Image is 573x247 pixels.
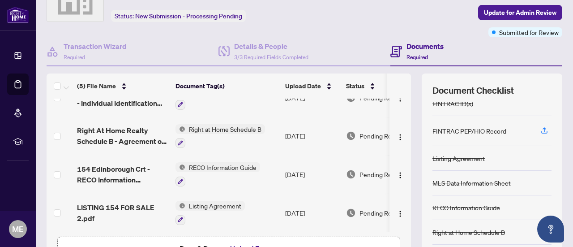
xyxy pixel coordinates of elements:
span: Update for Admin Review [484,5,556,20]
div: Status: [111,10,246,22]
span: Document Checklist [432,84,514,97]
h4: Documents [406,41,444,52]
img: Logo [397,172,404,179]
div: Right at Home Schedule B [432,227,505,237]
td: [DATE] [282,117,342,156]
td: [DATE] [282,155,342,194]
div: RECO Information Guide [432,203,500,212]
h4: Transaction Wizard [64,41,127,52]
span: Right At Home Realty Schedule B - Agreement of Purchase and Sale.pdf [77,125,168,147]
span: Status [346,81,364,91]
span: Pending Review [359,169,404,179]
span: Upload Date [285,81,321,91]
button: Open asap [537,216,564,243]
img: Status Icon [175,201,185,211]
div: FINTRAC PEP/HIO Record [432,126,506,136]
span: LISTING 154 FOR SALE 2.pdf [77,202,168,224]
h4: Details & People [234,41,308,52]
span: Required [64,54,85,61]
img: Logo [397,134,404,141]
button: Logo [393,206,407,220]
span: RECO Information Guide [185,162,260,172]
th: Status [342,74,419,99]
img: Document Status [346,208,356,218]
span: Pending Review [359,131,404,141]
button: Status IconListing Agreement [175,201,245,225]
th: Document Tag(s) [172,74,282,99]
span: Pending Review [359,208,404,218]
img: logo [7,7,29,23]
img: Document Status [346,169,356,179]
span: Submitted for Review [499,27,559,37]
button: Status IconRight at Home Schedule B [175,124,265,148]
div: FINTRAC ID(s) [432,99,473,108]
button: Logo [393,129,407,143]
img: Status Icon [175,162,185,172]
th: Upload Date [282,74,342,99]
img: Document Status [346,131,356,141]
span: 154 Edinborough Crt - RECO Information Guide.pdf [77,164,168,185]
td: [DATE] [282,194,342,232]
button: Update for Admin Review [478,5,562,20]
img: Logo [397,210,404,217]
img: Logo [397,95,404,102]
span: (5) File Name [77,81,116,91]
div: MLS Data Information Sheet [432,178,511,188]
span: Right at Home Schedule B [185,124,265,134]
span: ME [12,223,24,235]
button: Status IconRECO Information Guide [175,162,260,186]
img: Status Icon [175,124,185,134]
th: (5) File Name [73,74,172,99]
button: Logo [393,167,407,182]
span: New Submission - Processing Pending [135,12,242,20]
span: 3/3 Required Fields Completed [234,54,308,61]
span: Listing Agreement [185,201,245,211]
div: Listing Agreement [432,153,485,163]
span: Required [406,54,428,61]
